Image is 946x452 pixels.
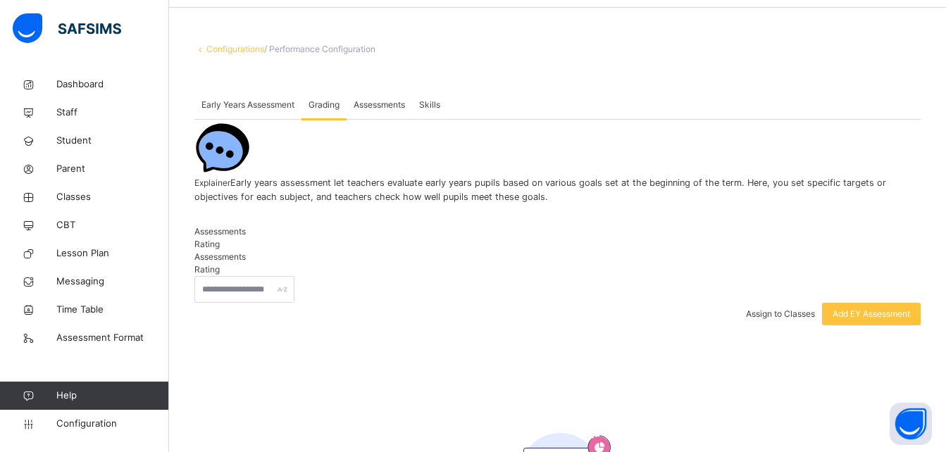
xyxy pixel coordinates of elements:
span: Help [56,389,168,403]
span: Rating [194,264,220,275]
span: Skills [419,99,440,111]
span: Assign to Classes [746,308,815,319]
span: Assessments [194,251,246,262]
a: Configurations [206,44,264,54]
span: Staff [56,106,169,120]
span: Messaging [56,275,169,289]
span: Assessments [354,99,405,111]
img: safsims [13,13,121,43]
span: Rating [194,239,220,249]
span: Assessment Format [56,331,169,345]
button: Open asap [890,403,932,445]
span: Dashboard [56,77,169,92]
span: Configuration [56,417,168,431]
span: Add EY Assessment [833,308,910,320]
span: Grading [309,99,340,111]
span: Early years assessment let teachers evaluate early years pupils based on various goals set at the... [194,177,886,202]
span: / Performance Configuration [264,44,375,54]
span: Early Years Assessment [201,99,294,111]
span: Parent [56,162,169,176]
span: Lesson Plan [56,246,169,260]
span: Time Table [56,303,169,317]
img: Chat.054c5d80b312491b9f15f6fadeacdca6.svg [194,120,251,176]
span: Student [56,134,169,148]
span: Explainer [194,177,230,188]
span: Assessments [194,226,246,237]
span: CBT [56,218,169,232]
span: Classes [56,190,169,204]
